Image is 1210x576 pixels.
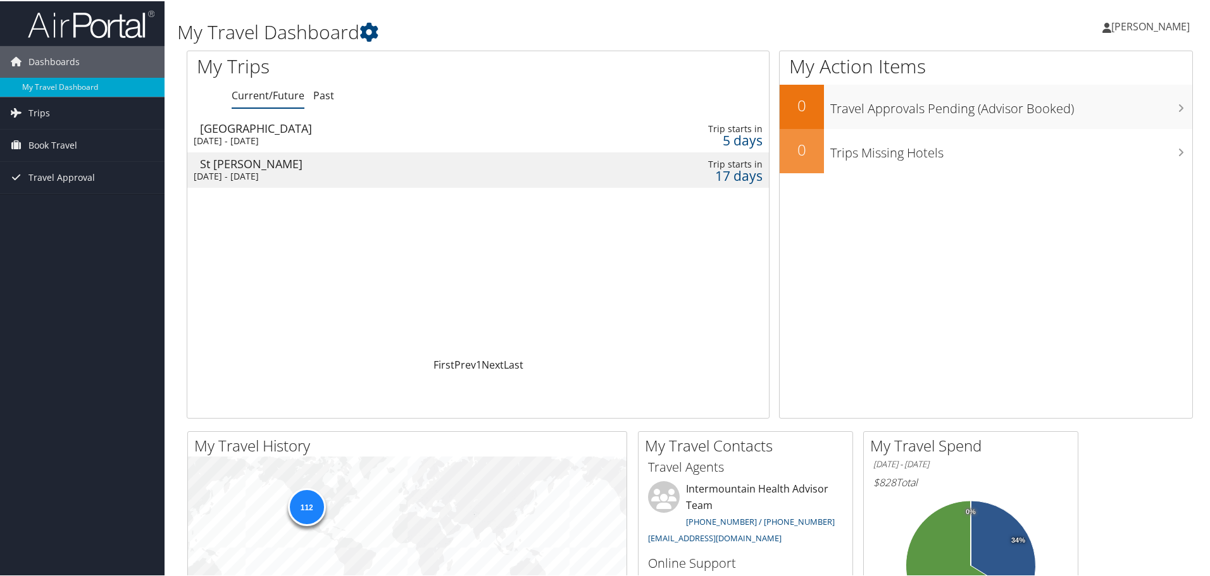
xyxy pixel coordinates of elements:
div: [DATE] - [DATE] [194,169,564,181]
div: 17 days [639,169,763,180]
h2: 0 [780,138,824,159]
div: 5 days [639,133,763,145]
div: St [PERSON_NAME] [200,157,571,168]
a: Next [482,357,504,371]
h3: Travel Approvals Pending (Advisor Booked) [830,92,1192,116]
a: [PHONE_NUMBER] / [PHONE_NUMBER] [686,515,835,526]
h6: [DATE] - [DATE] [873,457,1068,469]
h3: Online Support [648,553,843,571]
a: [PERSON_NAME] [1102,6,1202,44]
li: Intermountain Health Advisor Team [642,480,849,548]
a: Past [313,87,334,101]
h2: My Travel Contacts [645,434,852,455]
a: Prev [454,357,476,371]
div: 112 [287,487,325,525]
h1: My Action Items [780,52,1192,78]
span: Dashboards [28,45,80,77]
h2: 0 [780,94,824,115]
div: [GEOGRAPHIC_DATA] [200,121,571,133]
span: Trips [28,96,50,128]
h6: Total [873,474,1068,488]
a: Last [504,357,523,371]
h1: My Travel Dashboard [177,18,861,44]
a: First [433,357,454,371]
span: Book Travel [28,128,77,160]
h2: My Travel Spend [870,434,1078,455]
a: 0Trips Missing Hotels [780,128,1192,172]
a: 0Travel Approvals Pending (Advisor Booked) [780,83,1192,128]
a: Current/Future [232,87,304,101]
span: [PERSON_NAME] [1111,18,1190,32]
h3: Trips Missing Hotels [830,137,1192,161]
div: Trip starts in [639,122,763,133]
div: Trip starts in [639,157,763,169]
img: airportal-logo.png [28,8,154,38]
h2: My Travel History [194,434,627,455]
tspan: 0% [966,507,976,515]
h1: My Trips [197,52,517,78]
a: [EMAIL_ADDRESS][DOMAIN_NAME] [648,531,782,542]
div: [DATE] - [DATE] [194,134,564,145]
tspan: 34% [1011,536,1025,543]
span: $828 [873,474,896,488]
span: Travel Approval [28,161,95,192]
h3: Travel Agents [648,457,843,475]
a: 1 [476,357,482,371]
